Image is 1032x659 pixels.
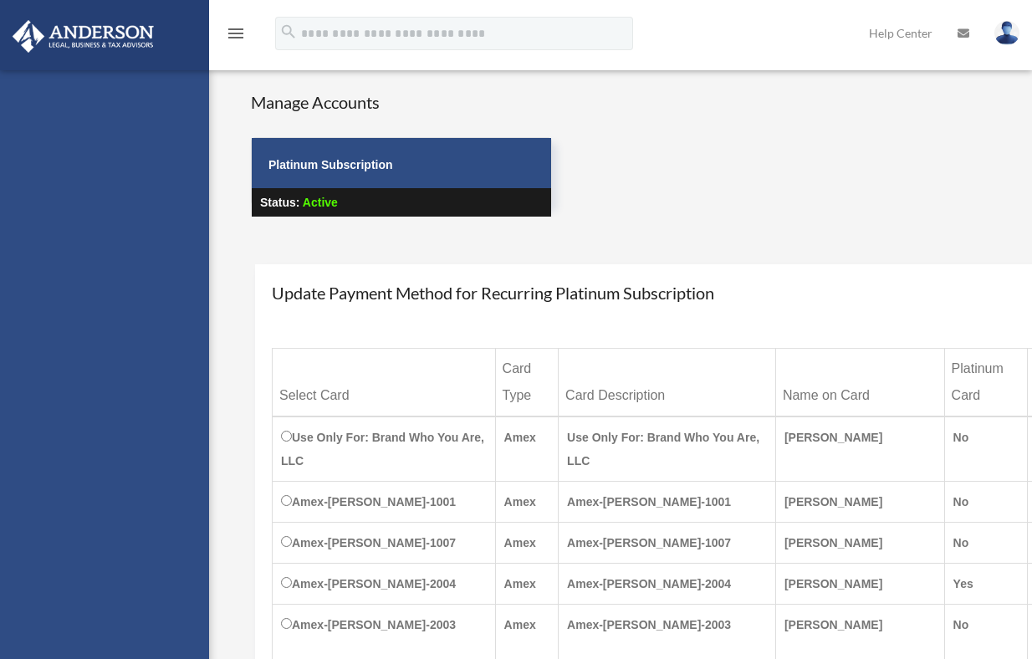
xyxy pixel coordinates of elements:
td: Amex-[PERSON_NAME]-1001 [559,481,776,522]
td: [PERSON_NAME] [775,416,944,482]
td: Amex-[PERSON_NAME]-2004 [273,563,496,604]
td: [PERSON_NAME] [775,522,944,563]
h4: Manage Accounts [251,90,552,114]
td: Use Only For: Brand Who You Are, LLC [559,416,776,482]
th: Select Card [273,348,496,416]
span: Active [303,196,338,209]
td: Amex-[PERSON_NAME]-1001 [273,481,496,522]
th: Card Type [495,348,559,416]
td: Yes [944,563,1028,604]
img: Anderson Advisors Platinum Portal [8,20,159,53]
td: Amex-[PERSON_NAME]-1007 [559,522,776,563]
td: Amex [495,563,559,604]
th: Platinum Card [944,348,1028,416]
th: Name on Card [775,348,944,416]
i: menu [226,23,246,43]
td: Amex-[PERSON_NAME]-1007 [273,522,496,563]
td: Amex [495,416,559,482]
td: Amex-[PERSON_NAME]-2004 [559,563,776,604]
i: search [279,23,298,41]
td: [PERSON_NAME] [775,481,944,522]
td: No [944,481,1028,522]
th: Card Description [559,348,776,416]
strong: Status: [260,196,299,209]
td: No [944,522,1028,563]
td: Amex [495,522,559,563]
td: Use Only For: Brand Who You Are, LLC [273,416,496,482]
td: [PERSON_NAME] [775,563,944,604]
strong: Platinum Subscription [268,158,393,171]
img: User Pic [994,21,1019,45]
td: No [944,416,1028,482]
td: Amex [495,481,559,522]
a: menu [226,29,246,43]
